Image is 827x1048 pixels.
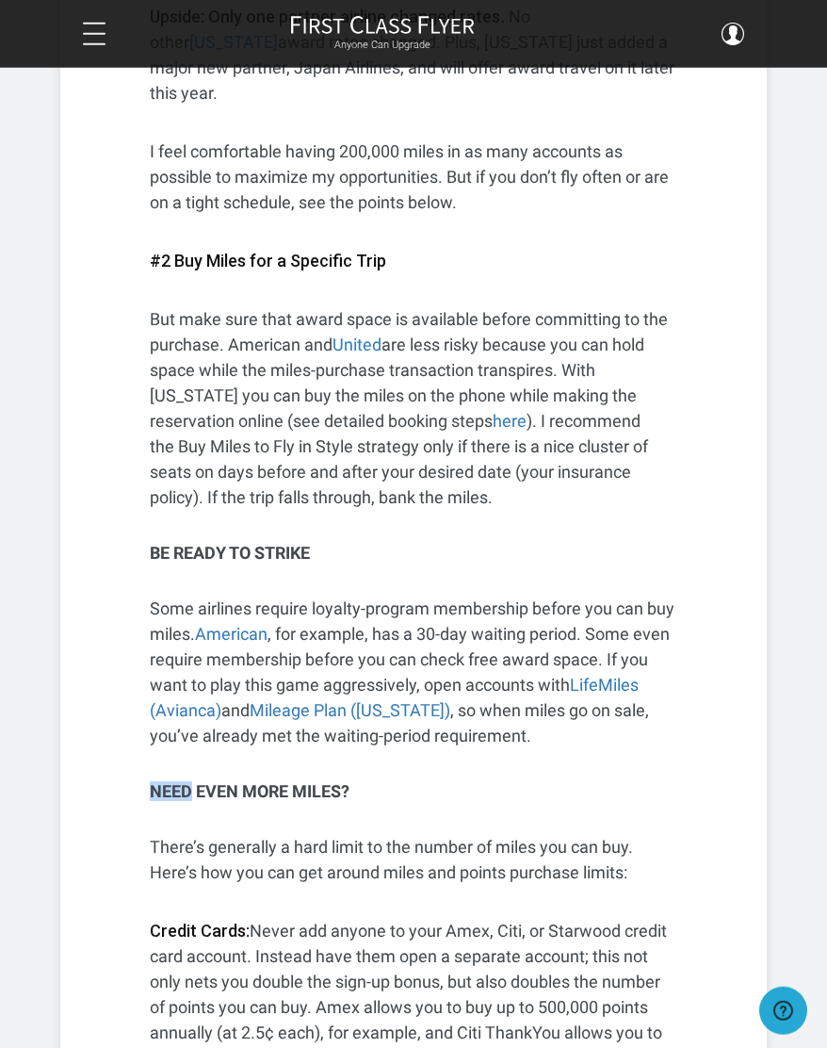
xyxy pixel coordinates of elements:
[150,596,677,748] p: Some airlines require loyalty-program membership before you can buy miles. , for example, has a 3...
[493,411,527,431] a: here
[150,251,386,270] strong: #2 Buy Miles for a Specific Trip
[290,39,475,52] small: Anyone Can Upgrade
[195,624,268,644] a: American
[150,921,250,941] strong: Credit Cards:
[150,782,677,801] h3: Need Even More Miles?
[758,987,807,1038] iframe: Opens a widget where you can find more information
[150,834,677,885] p: There’s generally a hard limit to the number of miles you can buy. Here’s how you can get around ...
[332,335,381,354] a: United
[150,544,677,563] h3: Be Ready to Strike
[250,700,450,720] a: Mileage Plan ([US_STATE])
[150,139,677,215] p: I feel comfortable having 200,000 miles in as many accounts as possible to maximize my opportunit...
[290,15,475,35] img: First Class Flyer
[150,675,639,720] a: LifeMiles (Avianca)
[290,15,475,53] a: First Class FlyerAnyone Can Upgrade
[150,306,677,510] p: But make sure that award space is available before committing to the purchase. American and are l...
